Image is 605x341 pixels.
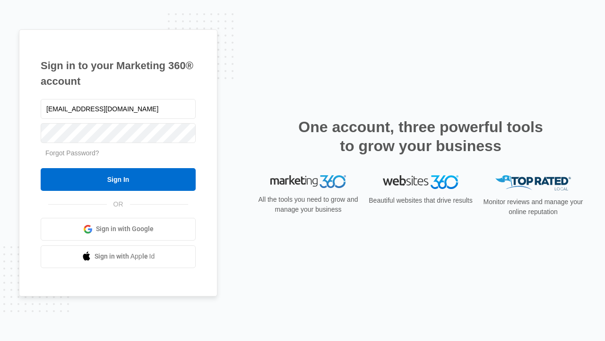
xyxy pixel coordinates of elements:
[41,168,196,191] input: Sign In
[41,58,196,89] h1: Sign in to your Marketing 360® account
[495,175,571,191] img: Top Rated Local
[368,196,474,206] p: Beautiful websites that drive results
[41,99,196,119] input: Email
[255,195,361,215] p: All the tools you need to grow and manage your business
[270,175,346,188] img: Marketing 360
[45,149,99,157] a: Forgot Password?
[480,197,586,217] p: Monitor reviews and manage your online reputation
[41,245,196,268] a: Sign in with Apple Id
[95,251,155,261] span: Sign in with Apple Id
[383,175,458,189] img: Websites 360
[107,199,130,209] span: OR
[41,218,196,241] a: Sign in with Google
[295,117,546,155] h2: One account, three powerful tools to grow your business
[96,224,154,234] span: Sign in with Google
